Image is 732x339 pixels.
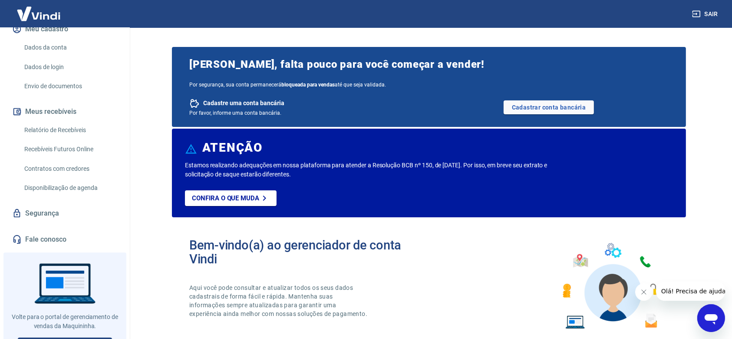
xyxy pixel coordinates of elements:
[203,99,284,107] span: Cadastre uma conta bancária
[697,304,725,332] iframe: Botão para abrir a janela de mensagens
[504,100,594,114] a: Cadastrar conta bancária
[189,283,369,318] p: Aqui você pode consultar e atualizar todos os seus dados cadastrais de forma fácil e rápida. Mant...
[21,140,119,158] a: Recebíveis Futuros Online
[189,110,281,116] span: Por favor, informe uma conta bancária.
[10,0,67,27] img: Vindi
[189,238,429,266] h2: Bem-vindo(a) ao gerenciador de conta Vindi
[690,6,722,22] button: Sair
[21,39,119,56] a: Dados da conta
[10,20,119,39] button: Meu cadastro
[192,194,259,202] p: Confira o que muda
[10,102,119,121] button: Meus recebíveis
[10,230,119,249] a: Fale conosco
[189,82,669,88] span: Por segurança, sua conta permanecerá até que seja validada.
[555,238,669,334] img: Imagem de um avatar masculino com diversos icones exemplificando as funcionalidades do gerenciado...
[21,77,119,95] a: Envio de documentos
[21,121,119,139] a: Relatório de Recebíveis
[21,160,119,178] a: Contratos com credores
[189,57,669,71] span: [PERSON_NAME], falta pouco para você começar a vender!
[202,143,263,152] h6: ATENÇÃO
[281,82,335,88] b: bloqueada para vendas
[656,282,725,301] iframe: Mensagem da empresa
[185,190,277,206] a: Confira o que muda
[21,179,119,197] a: Disponibilização de agenda
[21,58,119,76] a: Dados de login
[5,6,73,13] span: Olá! Precisa de ajuda?
[185,161,575,179] p: Estamos realizando adequações em nossa plataforma para atender a Resolução BCB nº 150, de [DATE]....
[635,283,653,301] iframe: Fechar mensagem
[10,204,119,223] a: Segurança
